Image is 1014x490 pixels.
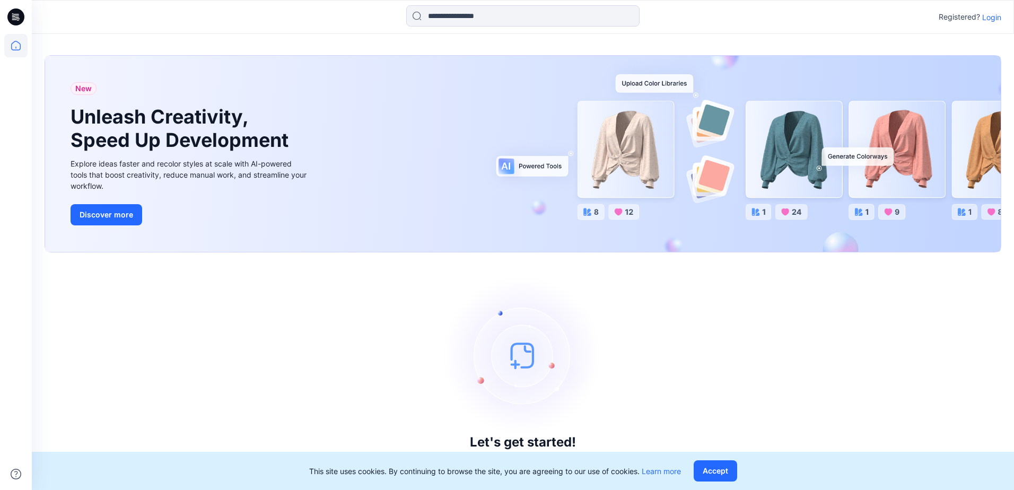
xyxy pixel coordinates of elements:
h3: Let's get started! [470,435,576,450]
h1: Unleash Creativity, Speed Up Development [71,106,293,151]
a: Discover more [71,204,309,225]
div: Explore ideas faster and recolor styles at scale with AI-powered tools that boost creativity, red... [71,158,309,191]
p: Login [982,12,1001,23]
button: Accept [694,460,737,482]
p: Registered? [939,11,980,23]
button: Discover more [71,204,142,225]
img: empty-state-image.svg [443,276,602,435]
p: This site uses cookies. By continuing to browse the site, you are agreeing to our use of cookies. [309,466,681,477]
a: Learn more [642,467,681,476]
span: New [75,82,92,95]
